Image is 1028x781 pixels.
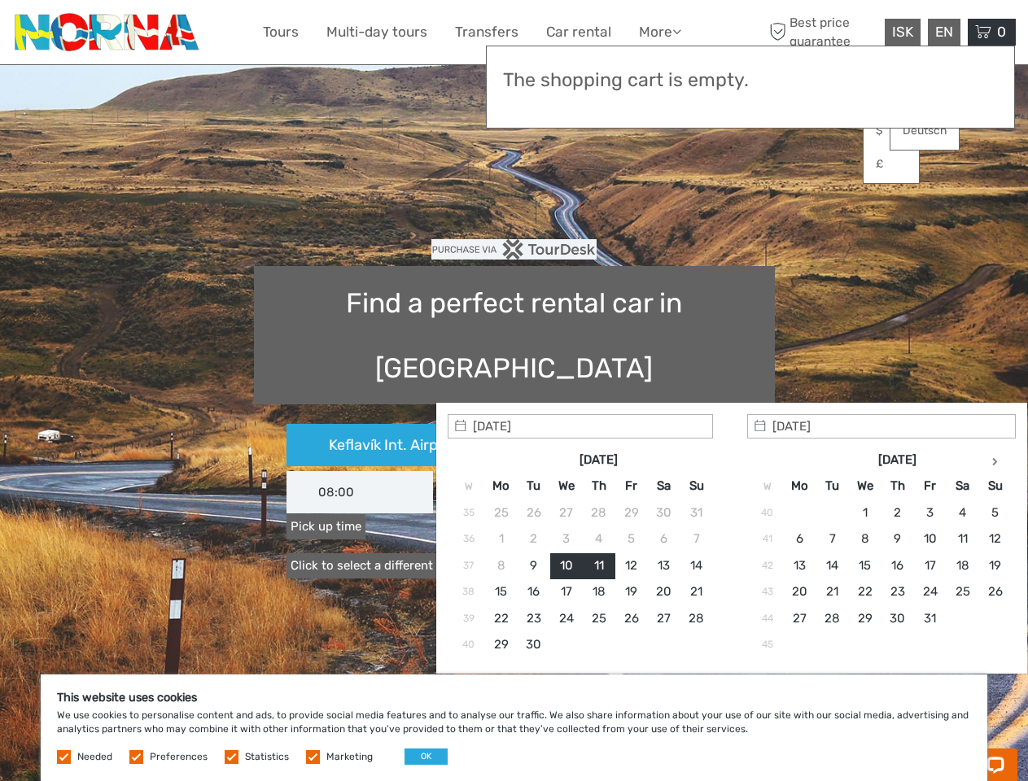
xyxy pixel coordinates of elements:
td: 27 [784,605,816,631]
h1: Find a perfect rental car in [GEOGRAPHIC_DATA] [254,266,775,404]
button: Open LiveChat chat widget [187,25,207,45]
td: 2 [518,526,550,552]
h3: The shopping cart is empty. [503,69,998,92]
img: 3202-b9b3bc54-fa5a-4c2d-a914-9444aec66679_logo_small.png [12,12,203,52]
th: Sa [648,473,680,500]
td: 23 [518,605,550,631]
td: 31 [680,500,713,526]
td: 24 [914,579,947,605]
a: Multi-day tours [326,20,427,44]
td: 29 [615,500,648,526]
td: 45 [751,631,784,657]
td: 23 [881,579,914,605]
td: 8 [485,552,518,578]
span: ISK [892,24,913,40]
td: 16 [518,579,550,605]
td: 17 [914,552,947,578]
td: 28 [816,605,849,631]
a: £ [864,150,919,179]
td: 29 [849,605,881,631]
td: 30 [881,605,914,631]
td: 15 [485,579,518,605]
td: 2 [881,500,914,526]
td: 20 [648,579,680,605]
th: W [453,473,485,500]
td: 27 [648,605,680,631]
td: 36 [453,526,485,552]
td: 21 [680,579,713,605]
td: 8 [849,526,881,552]
label: Statistics [245,750,289,764]
td: 18 [583,579,615,605]
td: 14 [680,552,713,578]
td: 14 [816,552,849,578]
td: 13 [648,552,680,578]
td: 12 [979,526,1012,552]
th: Fr [914,473,947,500]
a: More [639,20,681,44]
td: 16 [881,552,914,578]
td: 20 [784,579,816,605]
label: Pick up time [287,514,365,539]
td: 44 [751,605,784,631]
a: Tours [263,20,299,44]
label: Needed [77,750,112,764]
a: Click to select a different drop off place [287,553,519,578]
td: 41 [751,526,784,552]
div: EN [928,19,960,46]
button: OK [405,748,448,765]
td: 11 [947,526,979,552]
td: 35 [453,500,485,526]
td: 11 [583,552,615,578]
td: 1 [849,500,881,526]
a: Car rental [546,20,611,44]
th: Mo [485,473,518,500]
label: Preferences [150,750,208,764]
th: W [751,473,784,500]
td: 26 [979,579,1012,605]
td: 26 [615,605,648,631]
img: PurchaseViaTourDesk.png [431,239,597,260]
td: 3 [550,526,583,552]
td: 25 [485,500,518,526]
td: 7 [680,526,713,552]
td: 6 [784,526,816,552]
td: 30 [648,500,680,526]
td: 7 [816,526,849,552]
td: 10 [550,552,583,578]
td: 24 [550,605,583,631]
a: Transfers [455,20,518,44]
th: We [849,473,881,500]
td: 31 [914,605,947,631]
span: 0 [995,24,1008,40]
a: $ [864,116,919,146]
td: 25 [947,579,979,605]
td: 12 [615,552,648,578]
td: 13 [784,552,816,578]
span: Best price guarantee [765,14,881,50]
th: Th [583,473,615,500]
td: 25 [583,605,615,631]
td: 10 [914,526,947,552]
div: We use cookies to personalise content and ads, to provide social media features and to analyse ou... [41,674,987,781]
td: 6 [648,526,680,552]
td: 19 [979,552,1012,578]
td: 40 [751,500,784,526]
td: 42 [751,552,784,578]
td: 27 [550,500,583,526]
th: [DATE] [518,447,680,473]
td: 39 [453,605,485,631]
a: Deutsch [890,116,959,146]
th: Th [881,473,914,500]
td: 9 [881,526,914,552]
span: Keflavík Int. Airport [329,436,457,454]
td: 43 [751,579,784,605]
td: 22 [485,605,518,631]
th: Su [680,473,713,500]
th: Fr [615,473,648,500]
td: 38 [453,579,485,605]
td: 28 [583,500,615,526]
td: 30 [518,631,550,657]
td: 4 [583,526,615,552]
th: Mo [784,473,816,500]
